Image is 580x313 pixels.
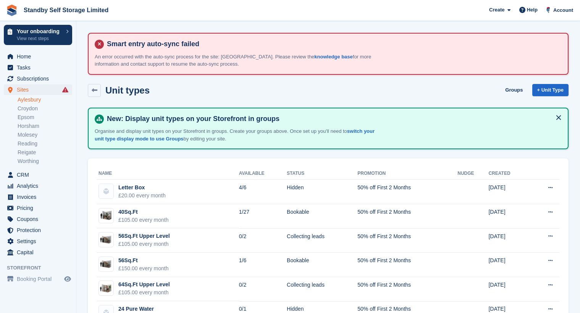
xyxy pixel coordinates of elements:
span: Create [489,6,504,14]
a: Preview store [63,274,72,284]
span: Coupons [17,214,63,224]
div: 24 Pure Water [118,305,169,313]
td: [DATE] [488,228,529,253]
div: £150.00 every month [118,265,169,273]
a: + Unit Type [532,84,569,97]
a: menu [4,51,72,62]
td: 1/6 [239,253,287,277]
h2: Unit types [105,85,150,95]
a: Your onboarding View next steps [4,25,72,45]
span: Booking Portal [17,274,63,284]
span: Sites [17,84,63,95]
th: Available [239,168,287,180]
a: Epsom [18,114,72,121]
td: Hidden [287,180,357,204]
a: Croydon [18,105,72,112]
th: Nudge [457,168,488,180]
i: Smart entry sync failures have occurred [62,87,68,93]
a: Reigate [18,149,72,156]
span: Home [17,51,63,62]
td: [DATE] [488,253,529,277]
h4: New: Display unit types on your Storefront in groups [104,115,562,123]
a: Molesey [18,131,72,139]
span: Pricing [17,203,63,213]
h4: Smart entry auto-sync failed [104,40,562,48]
a: menu [4,225,72,236]
a: menu [4,247,72,258]
th: Promotion [357,168,457,180]
div: 40Sq.Ft [118,208,169,216]
span: CRM [17,169,63,180]
td: [DATE] [488,180,529,204]
td: 50% off First 2 Months [357,204,457,229]
img: 64-sqft-unit.jpg [99,283,113,294]
td: Collecting leads [287,228,357,253]
a: Worthing [18,158,72,165]
th: Name [97,168,239,180]
a: menu [4,181,72,191]
img: 56sqft.jpg [99,259,113,270]
td: 50% off First 2 Months [357,180,457,204]
a: menu [4,236,72,247]
span: Invoices [17,192,63,202]
img: blank-unit-type-icon-ffbac7b88ba66c5e286b0e438baccc4b9c83835d4c34f86887a83fc20ec27e7b.svg [99,184,113,198]
td: 50% off First 2 Months [357,228,457,253]
td: Bookable [287,204,357,229]
a: Groups [502,84,526,97]
td: 1/27 [239,204,287,229]
a: menu [4,192,72,202]
div: £105.00 every month [118,240,170,248]
span: Analytics [17,181,63,191]
a: Standby Self Storage Limited [21,4,111,16]
a: menu [4,203,72,213]
a: menu [4,73,72,84]
a: menu [4,274,72,284]
a: Aylesbury [18,96,72,103]
a: menu [4,169,72,180]
img: Glenn Fisher [544,6,552,14]
td: [DATE] [488,277,529,302]
div: Letter Box [118,184,166,192]
span: Capital [17,247,63,258]
div: 64Sq.Ft Upper Level [118,281,170,289]
a: Horsham [18,123,72,130]
img: 56sqft.jpg [99,234,113,245]
th: Created [488,168,529,180]
td: 0/2 [239,228,287,253]
a: knowledge base [314,54,352,60]
span: Subscriptions [17,73,63,84]
td: 50% off First 2 Months [357,277,457,302]
a: switch your unit type display mode to use Groups [95,128,375,142]
a: menu [4,62,72,73]
td: Bookable [287,253,357,277]
td: 0/2 [239,277,287,302]
div: £105.00 every month [118,216,169,224]
td: [DATE] [488,204,529,229]
span: Help [527,6,538,14]
div: 56Sq.Ft Upper Level [118,232,170,240]
p: View next steps [17,35,62,42]
span: Storefront [7,264,76,272]
a: menu [4,84,72,95]
p: Your onboarding [17,29,62,34]
p: An error occurred with the auto-sync process for the site: [GEOGRAPHIC_DATA]. Please review the f... [95,53,381,68]
p: Organise and display unit types on your Storefront in groups. Create your groups above. Once set ... [95,127,381,142]
img: 40-sqft-unit.jpg [99,210,113,221]
th: Status [287,168,357,180]
div: £105.00 every month [118,289,170,297]
a: menu [4,214,72,224]
td: 50% off First 2 Months [357,253,457,277]
td: 4/6 [239,180,287,204]
div: 56Sq.Ft [118,257,169,265]
a: Reading [18,140,72,147]
span: Settings [17,236,63,247]
td: Collecting leads [287,277,357,302]
div: £20.00 every month [118,192,166,200]
span: Tasks [17,62,63,73]
span: Protection [17,225,63,236]
img: stora-icon-8386f47178a22dfd0bd8f6a31ec36ba5ce8667c1dd55bd0f319d3a0aa187defe.svg [6,5,18,16]
span: Account [553,6,573,14]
